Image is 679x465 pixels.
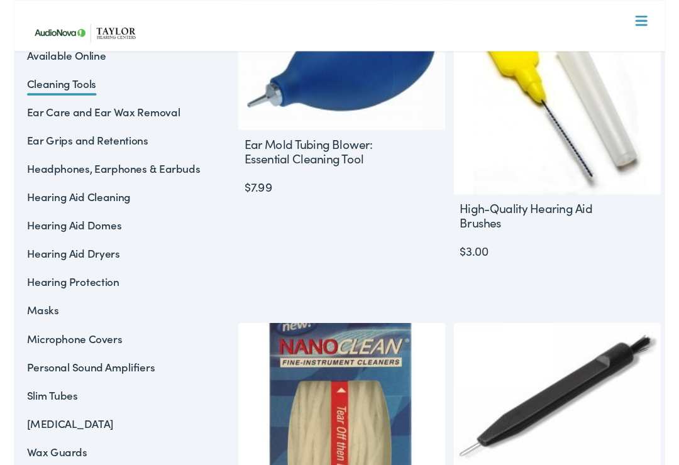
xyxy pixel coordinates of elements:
[14,433,104,449] a: [MEDICAL_DATA]
[14,285,110,301] a: Hearing Protection
[465,252,495,270] bdi: 3.00
[14,226,113,242] a: Hearing Aid Domes
[14,32,160,65] a: Best Hearing Aid Accessories Available Online
[14,138,140,153] a: Ear Grips and Retentions
[465,252,472,270] span: $
[14,79,86,94] a: Cleaning Tools
[14,167,194,183] a: Headphones, Earphones & Earbuds
[14,197,122,212] a: Hearing Aid Cleaning
[14,256,111,271] a: Hearing Aid Dryers
[458,202,611,245] h2: High-Quality Hearing Aid Brushes
[14,403,67,419] a: Slim Tubes
[14,374,147,390] a: Personal Sound Amplifiers
[234,135,387,178] h2: Ear Mold Tubing Blower: Essential Cleaning Tool
[14,344,113,360] a: Microphone Covers
[23,50,666,89] a: What We Offer
[14,315,47,331] a: Masks
[240,185,247,202] span: $
[240,185,269,202] bdi: 7.99
[14,108,174,124] a: Ear Care and Ear Wax Removal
